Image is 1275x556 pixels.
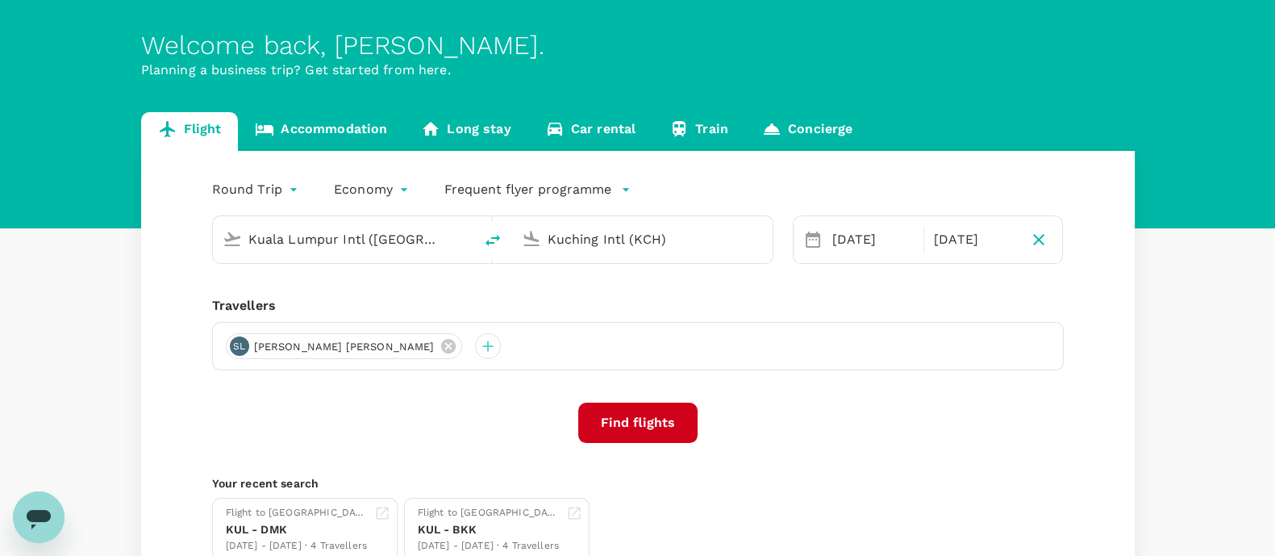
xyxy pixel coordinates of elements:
input: Going to [548,227,739,252]
iframe: Button to launch messaging window [13,491,65,543]
span: [PERSON_NAME] [PERSON_NAME] [244,339,444,355]
div: [DATE] - [DATE] · 4 Travellers [418,538,560,554]
div: Round Trip [212,177,302,203]
a: Concierge [745,112,869,151]
div: KUL - BKK [418,521,560,538]
a: Flight [141,112,239,151]
p: Planning a business trip? Get started from here. [141,61,1135,80]
div: SL [230,337,249,356]
div: Flight to [GEOGRAPHIC_DATA] [226,505,368,521]
button: Find flights [578,403,698,443]
div: [DATE] [826,224,920,256]
a: Long stay [404,112,527,151]
a: Train [652,112,745,151]
input: Depart from [248,227,440,252]
div: Economy [334,177,412,203]
a: Car rental [528,112,653,151]
div: [DATE] [927,224,1022,256]
button: delete [473,221,512,260]
div: Travellers [212,296,1064,316]
button: Open [462,237,465,240]
div: Welcome back , [PERSON_NAME] . [141,31,1135,61]
div: [DATE] - [DATE] · 4 Travellers [226,538,368,554]
a: Accommodation [238,112,404,151]
div: SL[PERSON_NAME] [PERSON_NAME] [226,333,462,359]
div: Flight to [GEOGRAPHIC_DATA] [418,505,560,521]
p: Frequent flyer programme [444,180,611,199]
button: Frequent flyer programme [444,180,631,199]
p: Your recent search [212,475,1064,491]
div: KUL - DMK [226,521,368,538]
button: Open [761,237,765,240]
